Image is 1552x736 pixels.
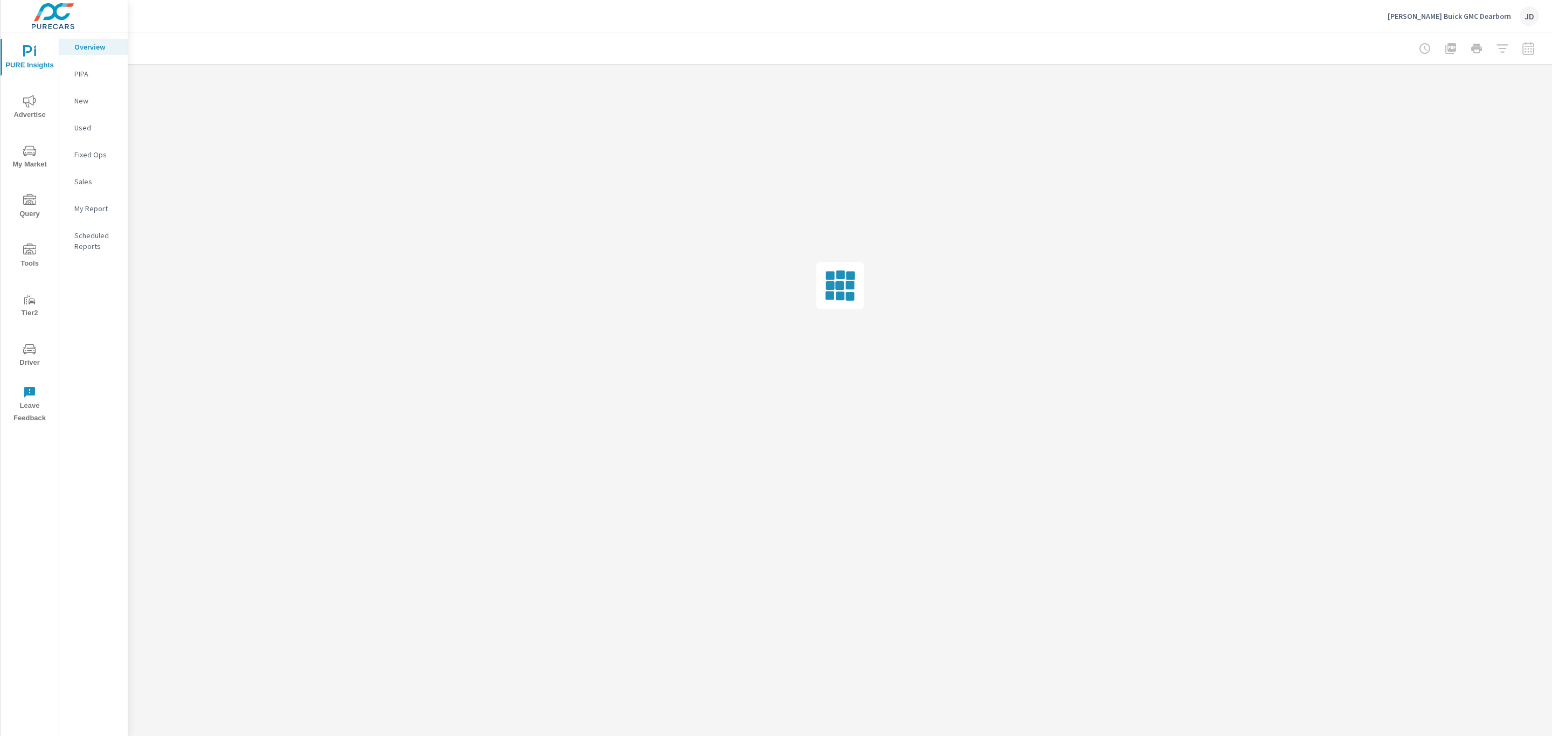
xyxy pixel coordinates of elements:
div: Fixed Ops [59,147,128,163]
span: Leave Feedback [4,386,56,425]
div: New [59,93,128,109]
p: Fixed Ops [74,149,119,160]
p: [PERSON_NAME] Buick GMC Dearborn [1388,11,1511,21]
p: Overview [74,41,119,52]
div: My Report [59,200,128,217]
p: My Report [74,203,119,214]
div: PIPA [59,66,128,82]
div: Scheduled Reports [59,227,128,254]
span: Advertise [4,95,56,121]
div: nav menu [1,32,59,429]
span: Query [4,194,56,220]
p: New [74,95,119,106]
div: Sales [59,173,128,190]
span: Tools [4,244,56,270]
div: Overview [59,39,128,55]
span: PURE Insights [4,45,56,72]
div: JD [1520,6,1539,26]
span: Tier2 [4,293,56,320]
span: My Market [4,144,56,171]
span: Driver [4,343,56,369]
p: Used [74,122,119,133]
p: Sales [74,176,119,187]
p: PIPA [74,68,119,79]
p: Scheduled Reports [74,230,119,252]
div: Used [59,120,128,136]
